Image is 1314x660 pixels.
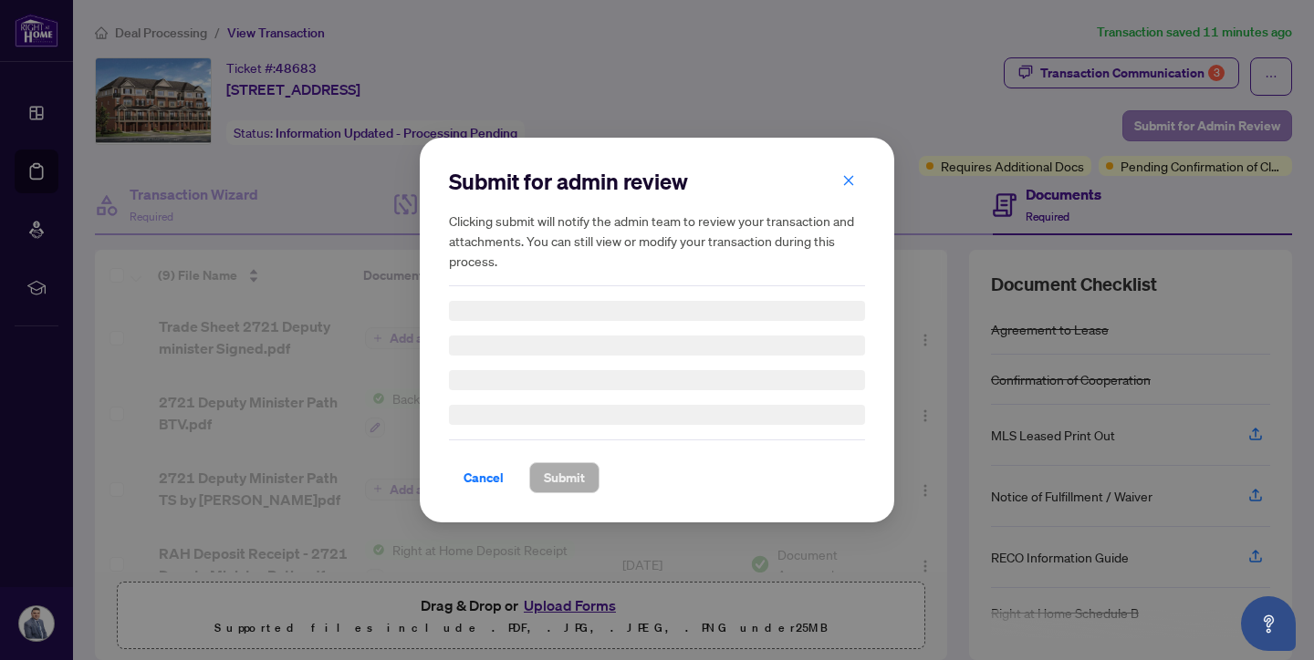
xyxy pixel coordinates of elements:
span: Cancel [464,463,504,492]
button: Open asap [1241,596,1296,651]
button: Cancel [449,462,518,493]
button: Submit [529,462,600,493]
h5: Clicking submit will notify the admin team to review your transaction and attachments. You can st... [449,211,865,271]
span: close [842,174,855,187]
h2: Submit for admin review [449,167,865,196]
